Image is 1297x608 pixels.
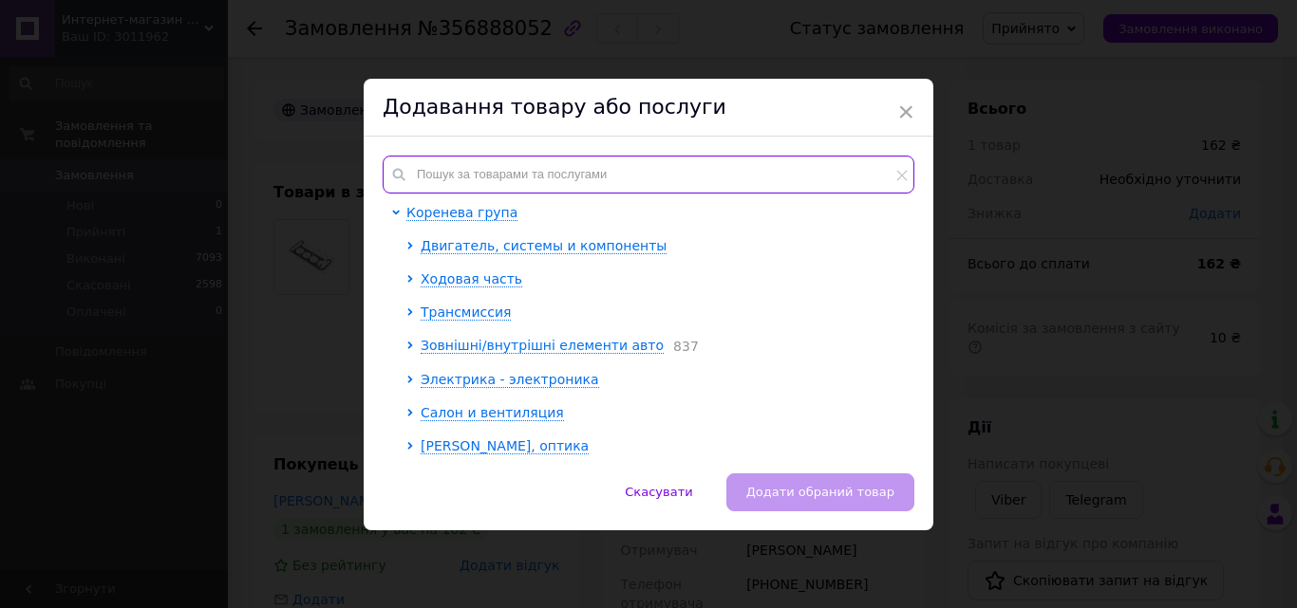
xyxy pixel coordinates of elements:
[406,205,517,220] span: Коренева група
[664,339,699,354] span: 837
[421,338,664,353] span: Зовнішні/внутрішні елементи авто
[897,96,914,128] span: ×
[625,485,692,499] span: Скасувати
[383,156,914,193] input: Пошук за товарами та послугами
[421,271,522,286] span: Ходовая часть
[421,372,599,387] span: Электрика - электроника
[421,238,667,253] span: Двигатель, системы и компоненты
[421,405,564,420] span: Салон и вентиляция
[421,438,589,453] span: [PERSON_NAME], оптика
[364,79,933,137] div: Додавання товару або послуги
[421,304,511,320] span: Трансмиссия
[605,473,712,511] button: Скасувати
